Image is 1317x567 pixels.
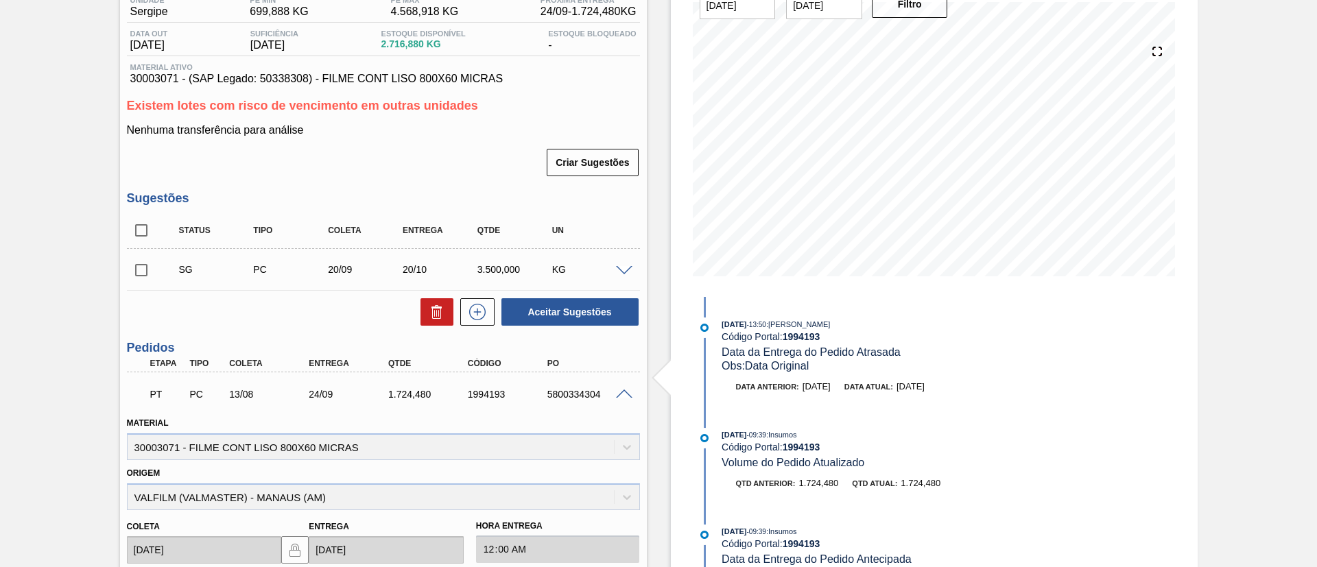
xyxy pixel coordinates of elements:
[700,531,709,539] img: atual
[390,5,458,18] span: 4.568,918 KG
[130,5,168,18] span: Sergipe
[722,346,901,358] span: Data da Entrega do Pedido Atrasada
[722,331,1047,342] div: Código Portal:
[548,147,639,178] div: Criar Sugestões
[722,320,746,328] span: [DATE]
[545,29,639,51] div: -
[127,124,640,136] p: Nenhuma transferência para análise
[852,479,897,487] span: Qtd atual:
[798,478,838,488] span: 1.724,480
[464,359,554,368] div: Código
[324,226,407,235] div: Coleta
[736,383,799,391] span: Data anterior:
[700,324,709,332] img: atual
[495,297,640,327] div: Aceitar Sugestões
[722,360,809,372] span: Obs: Data Original
[783,538,820,549] strong: 1994193
[783,331,820,342] strong: 1994193
[901,478,940,488] span: 1.724,480
[287,542,303,558] img: locked
[130,73,637,85] span: 30003071 - (SAP Legado: 50338308) - FILME CONT LISO 800X60 MICRAS
[541,5,637,18] span: 24/09 - 1.724,480 KG
[722,457,864,468] span: Volume do Pedido Atualizado
[474,226,557,235] div: Qtde
[544,389,633,400] div: 5800334304
[548,29,636,38] span: Estoque Bloqueado
[722,431,746,439] span: [DATE]
[250,264,333,275] div: Pedido de Compra
[309,522,349,531] label: Entrega
[414,298,453,326] div: Excluir Sugestões
[700,434,709,442] img: atual
[381,29,466,38] span: Estoque Disponível
[897,381,925,391] span: [DATE]
[226,359,315,368] div: Coleta
[544,359,633,368] div: PO
[474,264,557,275] div: 3.500,000
[127,191,640,206] h3: Sugestões
[747,321,766,328] span: - 13:50
[127,468,161,478] label: Origem
[147,359,188,368] div: Etapa
[722,442,1047,453] div: Código Portal:
[305,359,394,368] div: Entrega
[176,264,259,275] div: Sugestão Criada
[549,226,632,235] div: UN
[399,226,482,235] div: Entrega
[476,516,640,536] label: Hora Entrega
[501,298,639,326] button: Aceitar Sugestões
[464,389,554,400] div: 1994193
[844,383,893,391] span: Data atual:
[549,264,632,275] div: KG
[783,442,820,453] strong: 1994193
[385,359,474,368] div: Qtde
[130,39,168,51] span: [DATE]
[747,431,766,439] span: - 09:39
[766,431,797,439] span: : Insumos
[127,341,640,355] h3: Pedidos
[186,359,227,368] div: Tipo
[399,264,482,275] div: 20/10/2025
[281,536,309,564] button: locked
[186,389,227,400] div: Pedido de Compra
[766,320,831,328] span: : [PERSON_NAME]
[130,63,637,71] span: Material ativo
[309,536,464,564] input: dd/mm/yyyy
[381,39,466,49] span: 2.716,880 KG
[722,538,1047,549] div: Código Portal:
[250,5,308,18] span: 699,888 KG
[324,264,407,275] div: 20/09/2025
[547,149,638,176] button: Criar Sugestões
[305,389,394,400] div: 24/09/2025
[226,389,315,400] div: 13/08/2025
[803,381,831,391] span: [DATE]
[176,226,259,235] div: Status
[147,379,188,409] div: Pedido em Trânsito
[250,226,333,235] div: Tipo
[250,39,298,51] span: [DATE]
[127,536,282,564] input: dd/mm/yyyy
[722,553,912,565] span: Data da Entrega do Pedido Antecipada
[127,522,160,531] label: Coleta
[453,298,495,326] div: Nova sugestão
[150,389,185,400] p: PT
[736,479,796,487] span: Qtd anterior:
[127,99,478,112] span: Existem lotes com risco de vencimento em outras unidades
[766,527,797,535] span: : Insumos
[130,29,168,38] span: Data out
[127,418,169,428] label: Material
[747,528,766,535] span: - 09:39
[250,29,298,38] span: Suficiência
[722,527,746,535] span: [DATE]
[385,389,474,400] div: 1.724,480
